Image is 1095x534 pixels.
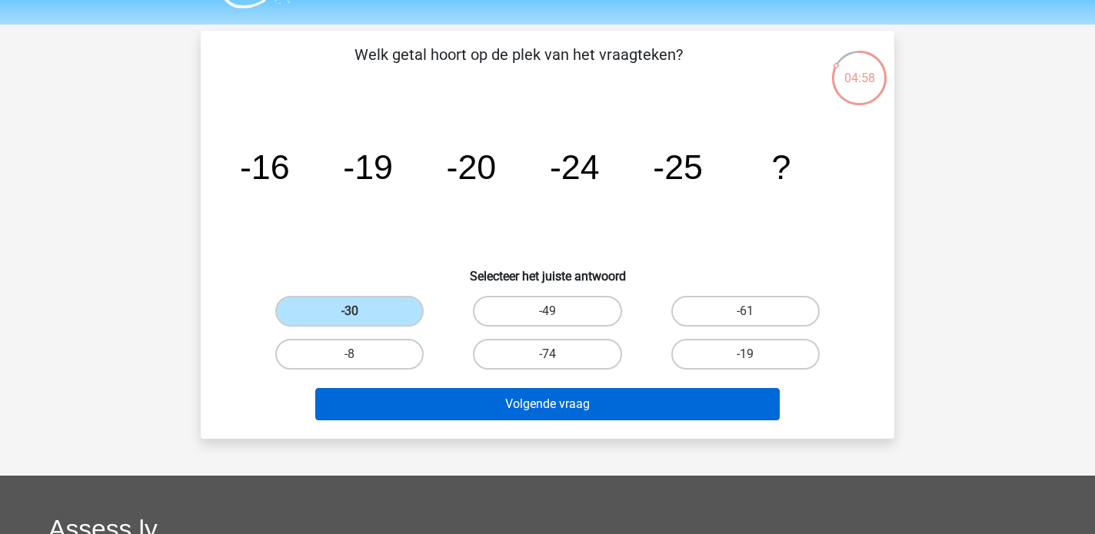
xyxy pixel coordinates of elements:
label: -8 [275,339,424,370]
label: -74 [473,339,621,370]
tspan: -25 [653,148,703,186]
tspan: -16 [240,148,290,186]
tspan: -20 [447,148,497,186]
label: -61 [671,296,820,327]
label: -19 [671,339,820,370]
div: 04:58 [830,49,888,88]
tspan: -19 [343,148,393,186]
p: Welk getal hoort op de plek van het vraagteken? [225,43,812,89]
button: Volgende vraag [315,388,780,420]
label: -30 [275,296,424,327]
tspan: -24 [550,148,600,186]
tspan: ? [771,148,790,186]
label: -49 [473,296,621,327]
h6: Selecteer het juiste antwoord [225,257,870,284]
